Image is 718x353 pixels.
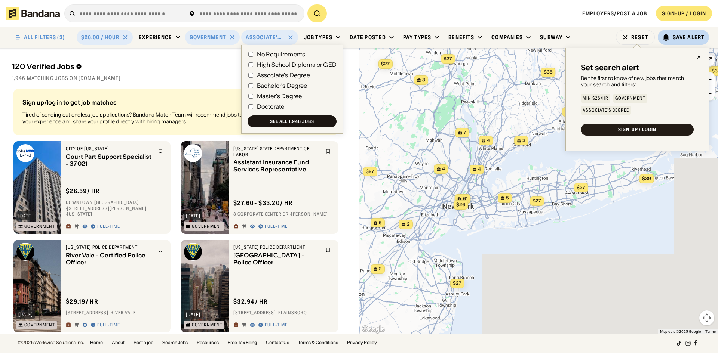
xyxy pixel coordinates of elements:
[24,35,65,40] div: ALL FILTERS (3)
[6,7,60,20] img: Bandana logotype
[97,224,120,230] div: Full-time
[506,195,509,201] span: 5
[233,244,321,250] div: [US_STATE] Police Department
[379,220,382,226] span: 5
[618,127,656,132] div: SIGN-UP / LOGIN
[12,86,347,334] div: grid
[18,312,33,317] div: [DATE]
[361,325,386,334] a: Open this area in Google Maps (opens a new window)
[487,137,490,144] span: 4
[642,176,651,181] span: $39
[631,35,648,40] div: Reset
[24,224,55,229] div: Government
[403,34,431,41] div: Pay Types
[233,252,321,266] div: [GEOGRAPHIC_DATA] - Police Officer
[257,83,307,89] div: Bachelor's Degree
[233,199,293,207] div: $ 27.60 - $33.20 / hr
[366,168,374,174] span: $27
[12,75,347,81] div: 1,946 matching jobs on [DOMAIN_NAME]
[246,34,285,41] div: Associate's Degree
[660,329,701,334] span: Map data ©2025 Google
[583,108,629,112] div: Associate's Degree
[407,221,410,227] span: 2
[66,310,166,316] div: [STREET_ADDRESS] · River Vale
[81,34,120,41] div: $26.00 / hour
[266,340,289,345] a: Contact Us
[381,61,390,66] span: $27
[24,323,55,327] div: Government
[270,119,314,124] div: See all 1,946 jobs
[112,340,125,345] a: About
[186,214,200,218] div: [DATE]
[22,99,267,105] div: Sign up/log in to get job matches
[18,340,84,345] div: © 2025 Workwise Solutions Inc.
[197,340,219,345] a: Resources
[18,214,33,218] div: [DATE]
[233,146,321,157] div: [US_STATE] State Department of Labor
[615,96,646,100] div: Government
[577,185,585,190] span: $27
[192,224,223,229] div: Government
[184,243,202,261] img: New Jersey Police Department logo
[444,56,452,61] span: $27
[16,243,34,261] img: New Jersey Police Department logo
[705,329,716,334] a: Terms (opens in new tab)
[265,224,288,230] div: Full-time
[662,10,706,17] div: SIGN-UP / LOGIN
[22,111,267,125] div: Tired of sending out endless job applications? Bandana Match Team will recommend jobs tailored to...
[265,322,288,328] div: Full-time
[233,211,334,217] div: 8 Corporate Center Dr · [PERSON_NAME]
[66,146,153,152] div: City of [US_STATE]
[184,144,202,162] img: New York State Department of Labor logo
[139,34,172,41] div: Experience
[456,202,465,207] span: $26
[298,340,338,345] a: Terms & Conditions
[233,310,334,316] div: [STREET_ADDRESS] · Plainsboro
[66,244,153,250] div: [US_STATE] Police Department
[544,69,553,75] span: $35
[453,280,461,286] span: $27
[192,323,223,327] div: Government
[66,188,100,195] div: $ 26.59 / hr
[186,312,200,317] div: [DATE]
[522,137,525,144] span: 3
[673,34,705,41] div: Save Alert
[257,51,305,57] div: No Requirements
[583,96,608,100] div: Min $26/hr
[478,166,481,173] span: 4
[66,298,98,306] div: $ 29.19 / hr
[463,196,468,202] span: 61
[491,34,523,41] div: Companies
[162,340,188,345] a: Search Jobs
[379,266,382,272] span: 2
[257,93,302,99] div: Master's Degree
[66,200,166,217] div: Downtown [GEOGRAPHIC_DATA] · [STREET_ADDRESS][PERSON_NAME] · [US_STATE]
[257,72,310,78] div: Associate's Degree
[12,62,243,71] div: 120 Verified Jobs
[97,322,120,328] div: Full-time
[347,340,377,345] a: Privacy Policy
[233,159,321,173] div: Assistant Insurance Fund Services Representative
[699,310,714,325] button: Map camera controls
[257,62,337,68] div: High School Diploma or GED
[422,77,425,83] span: 3
[134,340,153,345] a: Post a job
[350,34,386,41] div: Date Posted
[66,252,153,266] div: River Vale - Certified Police Officer
[361,325,386,334] img: Google
[540,34,562,41] div: Subway
[304,34,332,41] div: Job Types
[228,340,257,345] a: Free Tax Filing
[442,166,445,172] span: 4
[581,75,694,88] div: Be the first to know of new jobs that match your search and filters:
[533,198,541,204] span: $27
[448,34,474,41] div: Benefits
[16,144,34,162] img: City of New York logo
[190,34,226,41] div: Government
[90,340,103,345] a: Home
[582,10,647,17] a: Employers/Post a job
[581,63,639,72] div: Set search alert
[464,130,466,136] span: 7
[257,103,284,109] div: Doctorate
